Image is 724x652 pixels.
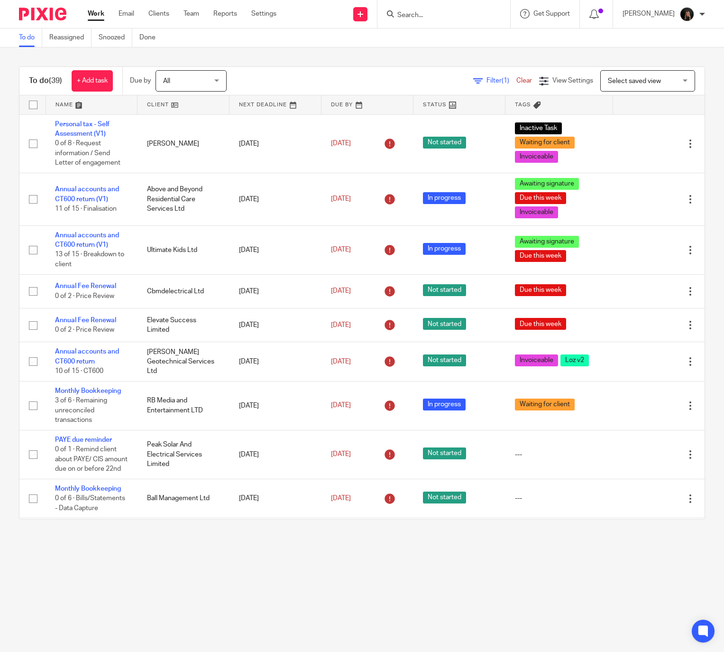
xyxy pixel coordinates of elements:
[55,232,119,248] a: Annual accounts and CT600 return (V1)
[229,518,321,567] td: [DATE]
[229,479,321,518] td: [DATE]
[515,450,603,459] div: ---
[515,284,566,296] span: Due this week
[72,70,113,92] a: + Add task
[137,381,229,430] td: RB Media and Entertainment LTD
[55,293,114,299] span: 0 of 2 · Price Review
[515,151,558,163] span: Invoiceable
[331,358,351,365] span: [DATE]
[423,354,466,366] span: Not started
[229,274,321,308] td: [DATE]
[533,10,570,17] span: Get Support
[515,250,566,262] span: Due this week
[515,494,603,503] div: ---
[229,173,321,225] td: [DATE]
[515,206,558,218] span: Invoiceable
[423,284,466,296] span: Not started
[423,447,466,459] span: Not started
[679,7,695,22] img: 455A9867.jpg
[163,78,170,84] span: All
[130,76,151,85] p: Due by
[55,495,125,512] span: 0 of 6 · Bills/Statements - Data Capture
[229,308,321,342] td: [DATE]
[331,140,351,147] span: [DATE]
[137,173,229,225] td: Above and Beyond Residential Care Services Ltd
[55,348,119,364] a: Annual accounts and CT600 return
[55,186,119,202] a: Annual accounts and CT600 return (V1)
[423,243,466,255] span: In progress
[19,28,42,47] a: To do
[515,122,562,134] span: Inactive Task
[49,77,62,84] span: (39)
[88,9,104,19] a: Work
[331,495,351,502] span: [DATE]
[515,354,558,366] span: Invoiceable
[423,399,466,410] span: In progress
[55,205,117,212] span: 11 of 15 · Finalisation
[515,399,575,410] span: Waiting for client
[137,479,229,518] td: Ball Management Ltd
[515,102,531,107] span: Tags
[137,430,229,479] td: Peak Solar And Electrical Services Limited
[55,368,103,374] span: 10 of 15 · CT600
[423,192,466,204] span: In progress
[331,247,351,253] span: [DATE]
[552,77,593,84] span: View Settings
[229,114,321,173] td: [DATE]
[55,388,121,394] a: Monthly Bookkeeping
[55,326,114,333] span: 0 of 2 · Price Review
[516,77,532,84] a: Clear
[229,381,321,430] td: [DATE]
[396,11,482,20] input: Search
[423,137,466,149] span: Not started
[229,342,321,381] td: [DATE]
[331,196,351,203] span: [DATE]
[29,76,62,86] h1: To do
[331,322,351,328] span: [DATE]
[623,9,675,19] p: [PERSON_NAME]
[423,318,466,330] span: Not started
[331,451,351,458] span: [DATE]
[99,28,132,47] a: Snoozed
[515,178,579,190] span: Awaiting signature
[515,318,566,330] span: Due this week
[137,518,229,567] td: Peak Solar And Electrical Services Limited
[515,192,566,204] span: Due this week
[19,8,66,20] img: Pixie
[55,446,128,472] span: 0 of 1 · Remind client about PAYE/ CIS amount due on or before 22nd
[148,9,169,19] a: Clients
[55,251,124,268] span: 13 of 15 · Breakdown to client
[137,274,229,308] td: Cbmdelectrical Ltd
[331,288,351,295] span: [DATE]
[49,28,92,47] a: Reassigned
[55,485,121,492] a: Monthly Bookkeeping
[55,121,110,137] a: Personal tax - Self Assessment (V1)
[251,9,276,19] a: Settings
[423,492,466,503] span: Not started
[183,9,199,19] a: Team
[55,317,116,324] a: Annual Fee Renewal
[137,308,229,342] td: Elevate Success Limited
[137,342,229,381] td: [PERSON_NAME] Geotechnical Services Ltd
[560,354,589,366] span: Loz v2
[229,430,321,479] td: [DATE]
[137,114,229,173] td: [PERSON_NAME]
[55,437,112,443] a: PAYE due reminder
[139,28,163,47] a: Done
[55,283,116,289] a: Annual Fee Renewal
[55,397,107,423] span: 3 of 6 · Remaining unreconciled transactions
[119,9,134,19] a: Email
[331,402,351,409] span: [DATE]
[502,77,509,84] span: (1)
[137,225,229,274] td: Ultimate Kids Ltd
[55,140,120,166] span: 0 of 8 · Request information / Send Letter of engagement
[608,78,661,84] span: Select saved view
[515,137,575,149] span: Waiting for client
[486,77,516,84] span: Filter
[213,9,237,19] a: Reports
[229,225,321,274] td: [DATE]
[515,236,579,248] span: Awaiting signature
